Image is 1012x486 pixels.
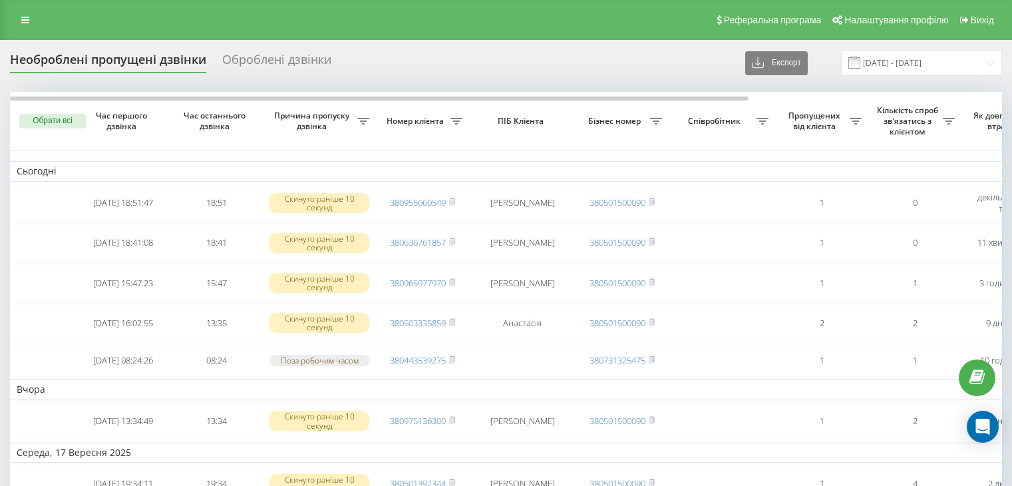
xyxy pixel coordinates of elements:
span: Час першого дзвінка [87,111,159,131]
td: 1 [775,264,868,302]
td: 13:34 [170,402,263,439]
td: 15:47 [170,264,263,302]
td: 2 [868,402,961,439]
td: 1 [775,224,868,262]
span: Пропущених від клієнта [782,111,850,131]
span: Налаштування профілю [844,15,948,25]
td: [PERSON_NAME] [469,224,576,262]
span: Причина пропуску дзвінка [269,111,357,131]
span: Вихід [971,15,994,25]
span: Номер клієнта [383,116,450,126]
div: Скинуто раніше 10 секунд [269,193,369,213]
td: 1 [775,402,868,439]
td: Анастасія [469,304,576,342]
span: Співробітник [675,116,757,126]
td: [DATE] 18:41:08 [77,224,170,262]
div: Скинуто раніше 10 секунд [269,273,369,293]
div: Скинуто раніше 10 секунд [269,313,369,333]
a: 380501500090 [590,317,645,329]
div: Необроблені пропущені дзвінки [10,53,206,73]
div: Open Intercom Messenger [967,411,999,443]
td: [DATE] 08:24:26 [77,344,170,377]
td: 18:51 [170,184,263,222]
td: [DATE] 16:02:55 [77,304,170,342]
span: Реферальна програма [724,15,822,25]
td: [PERSON_NAME] [469,184,576,222]
td: 1 [775,344,868,377]
button: Експорт [745,51,808,75]
span: Кількість спроб зв'язатись з клієнтом [875,105,943,136]
td: [PERSON_NAME] [469,402,576,439]
div: Скинуто раніше 10 секунд [269,233,369,253]
a: 380731325475 [590,354,645,366]
span: Бізнес номер [582,116,650,126]
td: 0 [868,224,961,262]
button: Обрати всі [19,114,86,128]
td: [DATE] 18:51:47 [77,184,170,222]
td: 1 [775,184,868,222]
td: [PERSON_NAME] [469,264,576,302]
td: 2 [775,304,868,342]
td: [DATE] 15:47:23 [77,264,170,302]
div: Поза робочим часом [269,355,369,366]
a: 380965977970 [390,277,446,289]
td: 13:35 [170,304,263,342]
a: 380975136300 [390,415,446,427]
td: 1 [868,264,961,302]
td: 0 [868,184,961,222]
a: 380501500090 [590,277,645,289]
div: Оброблені дзвінки [222,53,331,73]
a: 380501500090 [590,415,645,427]
td: 1 [868,344,961,377]
a: 380501500090 [590,236,645,248]
a: 380636761857 [390,236,446,248]
a: 380955660549 [390,196,446,208]
td: 2 [868,304,961,342]
div: Скинуто раніше 10 секунд [269,411,369,431]
a: 380503335859 [390,317,446,329]
span: Час останнього дзвінка [180,111,252,131]
td: [DATE] 13:34:49 [77,402,170,439]
span: ПІБ Клієнта [480,116,564,126]
a: 380501500090 [590,196,645,208]
td: 18:41 [170,224,263,262]
a: 380443539275 [390,354,446,366]
td: 08:24 [170,344,263,377]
